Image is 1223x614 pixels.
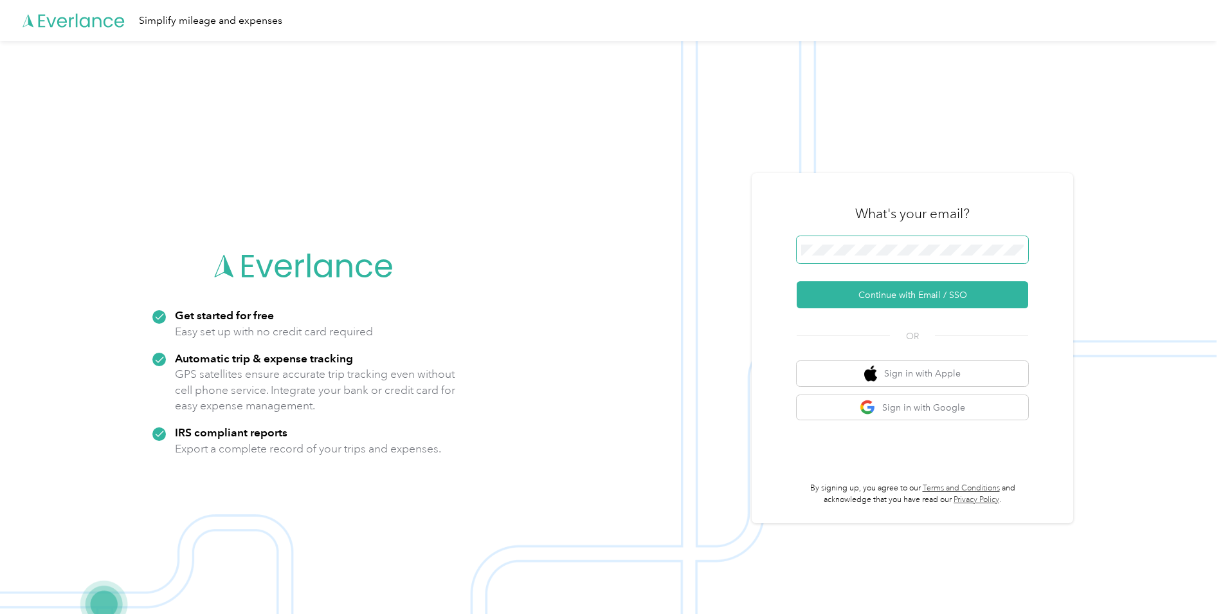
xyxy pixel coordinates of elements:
img: apple logo [864,366,877,382]
a: Privacy Policy [954,495,999,505]
p: GPS satellites ensure accurate trip tracking even without cell phone service. Integrate your bank... [175,366,456,414]
span: OR [890,330,935,343]
button: Continue with Email / SSO [797,281,1028,308]
button: google logoSign in with Google [797,395,1028,420]
a: Terms and Conditions [923,483,1000,493]
strong: Get started for free [175,308,274,322]
strong: Automatic trip & expense tracking [175,351,353,365]
div: Simplify mileage and expenses [139,13,282,29]
h3: What's your email? [855,205,970,223]
p: Export a complete record of your trips and expenses. [175,441,441,457]
p: Easy set up with no credit card required [175,324,373,340]
p: By signing up, you agree to our and acknowledge that you have read our . [797,483,1028,505]
button: apple logoSign in with Apple [797,361,1028,386]
strong: IRS compliant reports [175,425,287,439]
img: google logo [860,400,876,416]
